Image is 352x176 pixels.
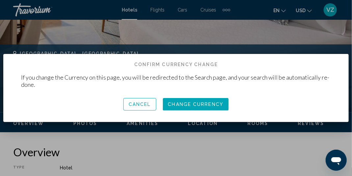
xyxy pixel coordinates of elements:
iframe: Button to launch messaging window [326,150,347,171]
button: Change Currency [163,98,229,110]
p: If you change the Currency on this page, you will be redirected to the Search page, and your sear... [21,74,331,88]
span: Cancel [129,102,151,107]
h2: Confirm Currency Change [21,62,331,67]
span: Change Currency [168,102,224,107]
button: Cancel [123,98,156,110]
